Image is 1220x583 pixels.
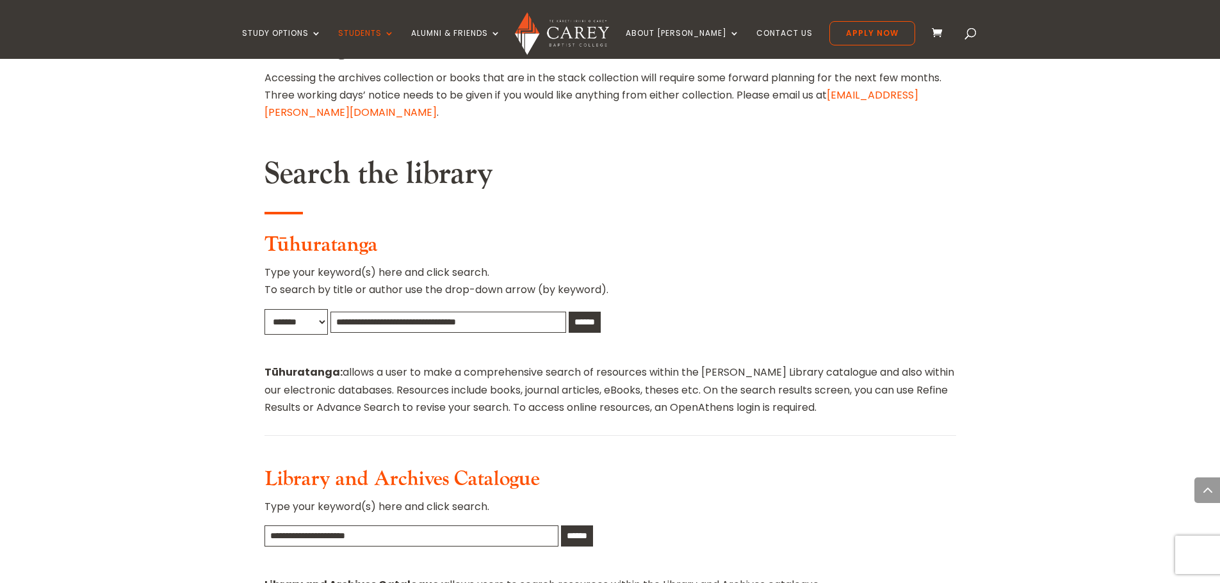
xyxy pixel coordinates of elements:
[829,21,915,45] a: Apply Now
[411,29,501,59] a: Alumni & Friends
[626,29,740,59] a: About [PERSON_NAME]
[515,12,609,55] img: Carey Baptist College
[264,365,343,379] strong: Tūhuratanga:
[264,264,956,308] p: Type your keyword(s) here and click search. To search by title or author use the drop-down arrow ...
[264,467,956,498] h3: Library and Archives Catalogue
[264,498,956,525] p: Type your keyword(s) here and click search.
[756,29,813,59] a: Contact Us
[264,363,956,416] p: allows a user to make a comprehensive search of resources within the [PERSON_NAME] Library catalo...
[264,69,956,122] p: Accessing the archives collection or books that are in the stack collection will require some for...
[338,29,394,59] a: Students
[242,29,321,59] a: Study Options
[264,233,956,264] h3: Tūhuratanga
[264,156,956,199] h2: Search the library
